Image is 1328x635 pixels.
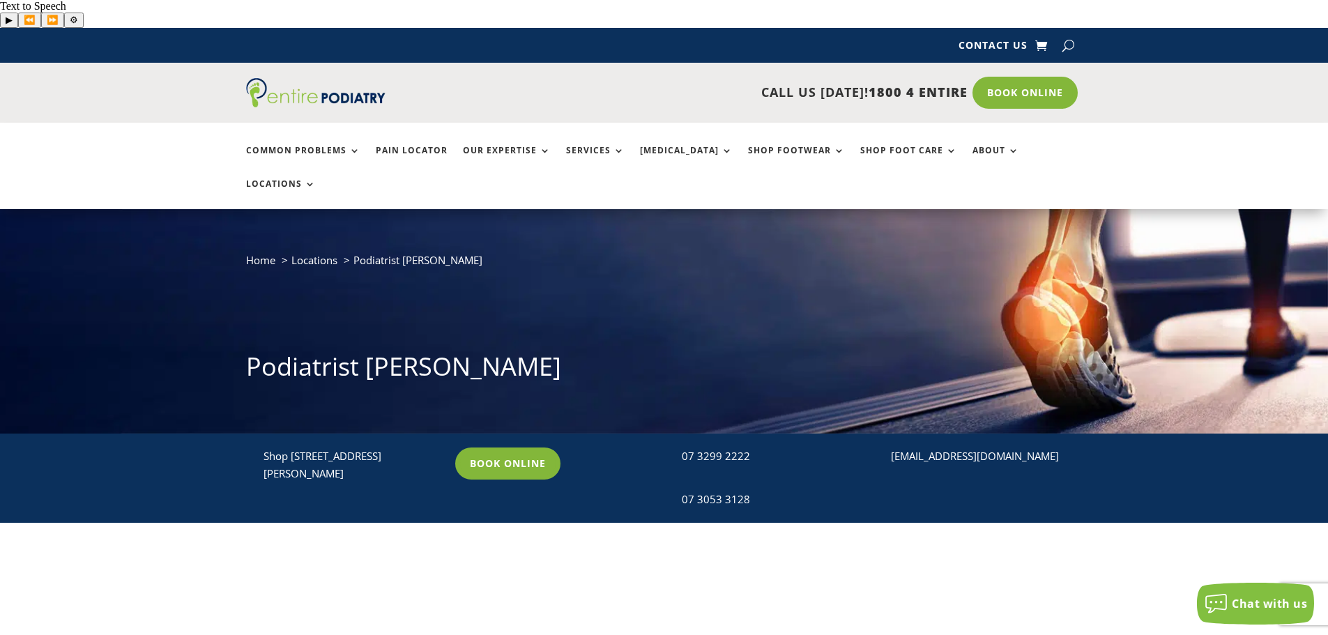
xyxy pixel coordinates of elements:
[1232,596,1307,611] span: Chat with us
[353,253,482,267] span: Podiatrist [PERSON_NAME]
[41,13,64,28] button: Forward
[246,179,316,209] a: Locations
[463,146,551,176] a: Our Expertise
[439,84,968,102] p: CALL US [DATE]!
[682,447,861,466] div: 07 3299 2222
[291,253,337,267] a: Locations
[376,146,448,176] a: Pain Locator
[891,449,1059,463] a: [EMAIL_ADDRESS][DOMAIN_NAME]
[959,40,1028,56] a: Contact Us
[246,78,386,107] img: logo (1)
[566,146,625,176] a: Services
[869,84,968,100] span: 1800 4 ENTIRE
[972,146,1019,176] a: About
[246,349,1083,391] h1: Podiatrist [PERSON_NAME]
[246,253,275,267] a: Home
[246,146,360,176] a: Common Problems
[860,146,957,176] a: Shop Foot Care
[264,447,443,483] p: Shop [STREET_ADDRESS][PERSON_NAME]
[246,251,1083,280] nav: breadcrumb
[972,77,1078,109] a: Book Online
[1197,583,1314,625] button: Chat with us
[640,146,733,176] a: [MEDICAL_DATA]
[455,447,560,480] a: Book Online
[682,491,861,509] div: 07 3053 3128
[246,96,386,110] a: Entire Podiatry
[64,13,84,28] button: Settings
[18,13,41,28] button: Previous
[748,146,845,176] a: Shop Footwear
